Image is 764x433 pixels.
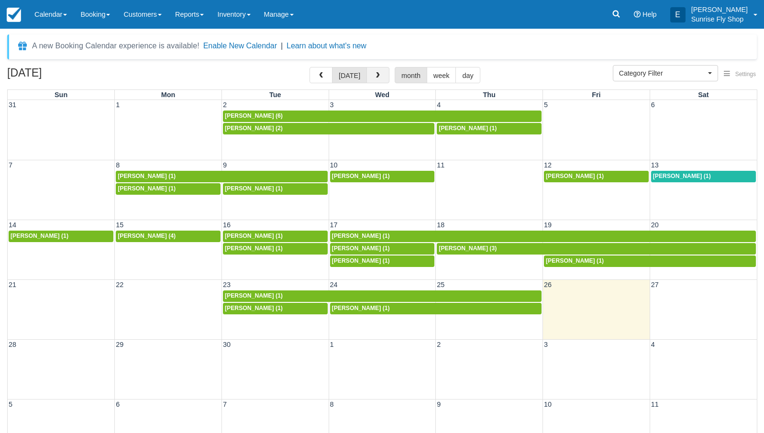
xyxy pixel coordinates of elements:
span: Settings [735,71,756,78]
span: 1 [329,341,335,348]
span: Category Filter [619,68,706,78]
a: [PERSON_NAME] (1) [544,171,649,182]
button: month [395,67,427,83]
span: Wed [375,91,389,99]
span: [PERSON_NAME] (1) [225,233,283,239]
span: [PERSON_NAME] (6) [225,112,283,119]
span: 7 [8,161,13,169]
span: 3 [329,101,335,109]
span: 31 [8,101,17,109]
span: | [281,42,283,50]
span: 5 [8,400,13,408]
span: 21 [8,281,17,289]
a: Learn about what's new [287,42,366,50]
span: 19 [543,221,553,229]
span: 6 [650,101,656,109]
span: 13 [650,161,660,169]
a: [PERSON_NAME] (1) [330,243,435,255]
a: [PERSON_NAME] (1) [330,231,756,242]
a: [PERSON_NAME] (2) [223,123,434,134]
a: [PERSON_NAME] (1) [223,303,328,314]
button: [DATE] [332,67,367,83]
span: 24 [329,281,339,289]
span: 20 [650,221,660,229]
span: 25 [436,281,445,289]
a: [PERSON_NAME] (1) [544,255,756,267]
button: day [455,67,480,83]
span: Help [642,11,657,18]
span: [PERSON_NAME] (1) [118,185,176,192]
a: [PERSON_NAME] (1) [330,255,435,267]
span: 10 [329,161,339,169]
button: Settings [718,67,762,81]
span: 11 [650,400,660,408]
span: [PERSON_NAME] (1) [225,245,283,252]
span: [PERSON_NAME] (1) [332,233,390,239]
a: [PERSON_NAME] (4) [116,231,221,242]
span: 23 [222,281,232,289]
span: Thu [483,91,495,99]
a: [PERSON_NAME] (1) [651,171,756,182]
span: [PERSON_NAME] (1) [225,185,283,192]
span: [PERSON_NAME] (1) [332,305,390,311]
span: 2 [222,101,228,109]
span: 15 [115,221,124,229]
span: 4 [436,101,442,109]
span: [PERSON_NAME] (1) [332,245,390,252]
span: [PERSON_NAME] (1) [118,173,176,179]
span: [PERSON_NAME] (1) [332,257,390,264]
span: 2 [436,341,442,348]
a: [PERSON_NAME] (1) [223,183,328,195]
span: 18 [436,221,445,229]
span: [PERSON_NAME] (2) [225,125,283,132]
span: 6 [115,400,121,408]
span: [PERSON_NAME] (3) [439,245,497,252]
span: 22 [115,281,124,289]
span: 17 [329,221,339,229]
a: [PERSON_NAME] (1) [330,171,435,182]
button: Category Filter [613,65,718,81]
span: 1 [115,101,121,109]
span: [PERSON_NAME] (4) [118,233,176,239]
a: [PERSON_NAME] (1) [223,231,328,242]
span: 11 [436,161,445,169]
div: E [670,7,686,22]
span: 9 [436,400,442,408]
span: [PERSON_NAME] (1) [653,173,711,179]
span: 12 [543,161,553,169]
span: Mon [161,91,176,99]
a: [PERSON_NAME] (3) [437,243,756,255]
button: week [427,67,456,83]
span: [PERSON_NAME] (1) [439,125,497,132]
span: 3 [543,341,549,348]
span: [PERSON_NAME] (1) [225,305,283,311]
span: Sat [698,91,709,99]
a: [PERSON_NAME] (1) [116,183,221,195]
span: 16 [222,221,232,229]
a: [PERSON_NAME] (1) [223,290,542,302]
span: Tue [269,91,281,99]
span: [PERSON_NAME] (1) [225,292,283,299]
span: 8 [115,161,121,169]
a: [PERSON_NAME] (1) [116,171,327,182]
div: A new Booking Calendar experience is available! [32,40,199,52]
span: 5 [543,101,549,109]
h2: [DATE] [7,67,128,85]
span: 10 [543,400,553,408]
a: [PERSON_NAME] (1) [223,243,328,255]
span: 28 [8,341,17,348]
span: 8 [329,400,335,408]
a: [PERSON_NAME] (6) [223,111,542,122]
button: Enable New Calendar [203,41,277,51]
p: Sunrise Fly Shop [691,14,748,24]
span: 7 [222,400,228,408]
span: [PERSON_NAME] (1) [546,173,604,179]
img: checkfront-main-nav-mini-logo.png [7,8,21,22]
span: 27 [650,281,660,289]
span: 9 [222,161,228,169]
span: 30 [222,341,232,348]
span: 26 [543,281,553,289]
a: [PERSON_NAME] (1) [330,303,542,314]
span: 14 [8,221,17,229]
span: 4 [650,341,656,348]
